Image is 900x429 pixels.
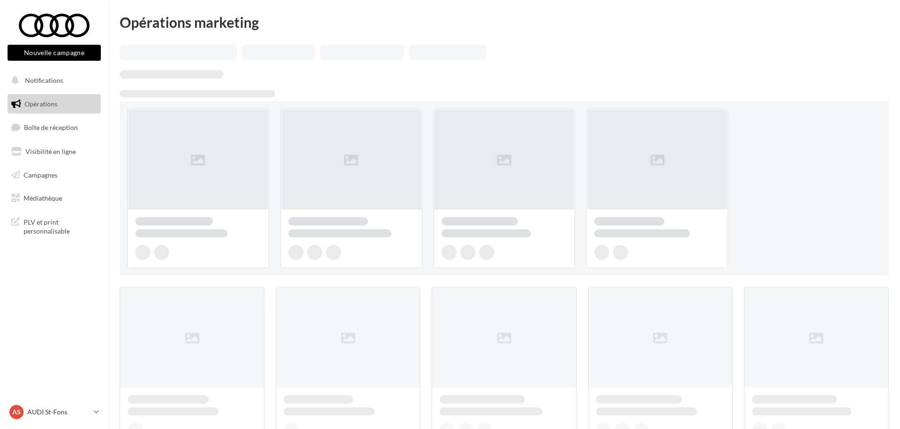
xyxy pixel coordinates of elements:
[24,170,57,178] span: Campagnes
[24,216,97,236] span: PLV et print personnalisable
[8,403,101,421] a: AS AUDI St-Fons
[6,212,103,240] a: PLV et print personnalisable
[25,76,63,84] span: Notifications
[25,147,76,155] span: Visibilité en ligne
[6,142,103,162] a: Visibilité en ligne
[6,165,103,185] a: Campagnes
[24,194,62,202] span: Médiathèque
[6,94,103,114] a: Opérations
[120,15,889,29] div: Opérations marketing
[6,188,103,208] a: Médiathèque
[12,407,21,417] span: AS
[8,45,101,61] button: Nouvelle campagne
[27,407,90,417] p: AUDI St-Fons
[24,123,78,131] span: Boîte de réception
[6,71,99,90] button: Notifications
[6,117,103,138] a: Boîte de réception
[25,100,57,108] span: Opérations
